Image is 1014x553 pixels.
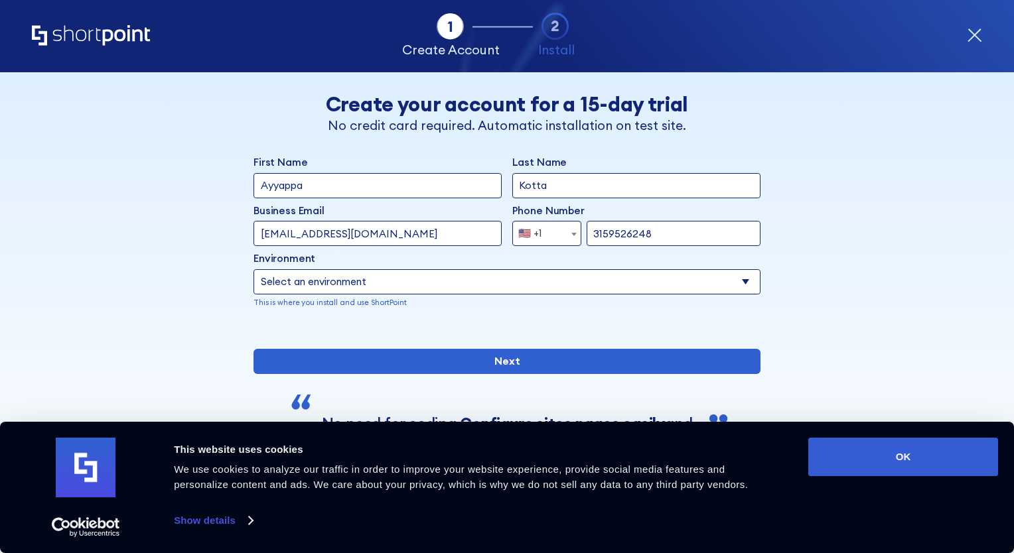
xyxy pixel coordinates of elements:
[174,511,252,530] a: Show details
[808,438,998,476] button: OK
[56,438,115,497] img: logo
[28,517,144,537] a: Usercentrics Cookiebot - opens in a new window
[174,442,778,458] div: This website uses cookies
[174,463,748,490] span: We use cookies to analyze our traffic in order to improve your website experience, provide social...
